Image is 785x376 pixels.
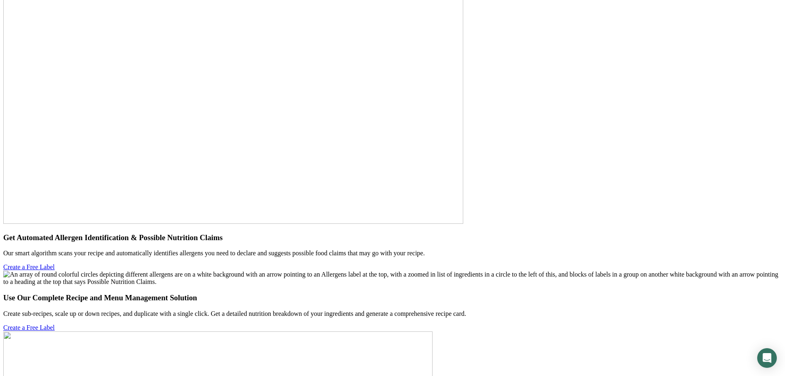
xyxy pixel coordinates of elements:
[3,271,782,286] img: An array of round colorful circles depicting different allergens are on a white background with a...
[3,310,782,317] p: Create sub-recipes, scale up or down recipes, and duplicate with a single click. Get a detailed n...
[3,250,782,257] p: Our smart algorithm scans your recipe and automatically identifies allergens you need to declare ...
[3,233,782,242] h3: Get Automated Allergen Identification & Possible Nutrition Claims
[757,348,777,368] div: Open Intercom Messenger
[3,293,782,302] h3: Use Our Complete Recipe and Menu Management Solution
[3,263,55,270] a: Create a Free Label
[3,324,55,331] a: Create a Free Label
